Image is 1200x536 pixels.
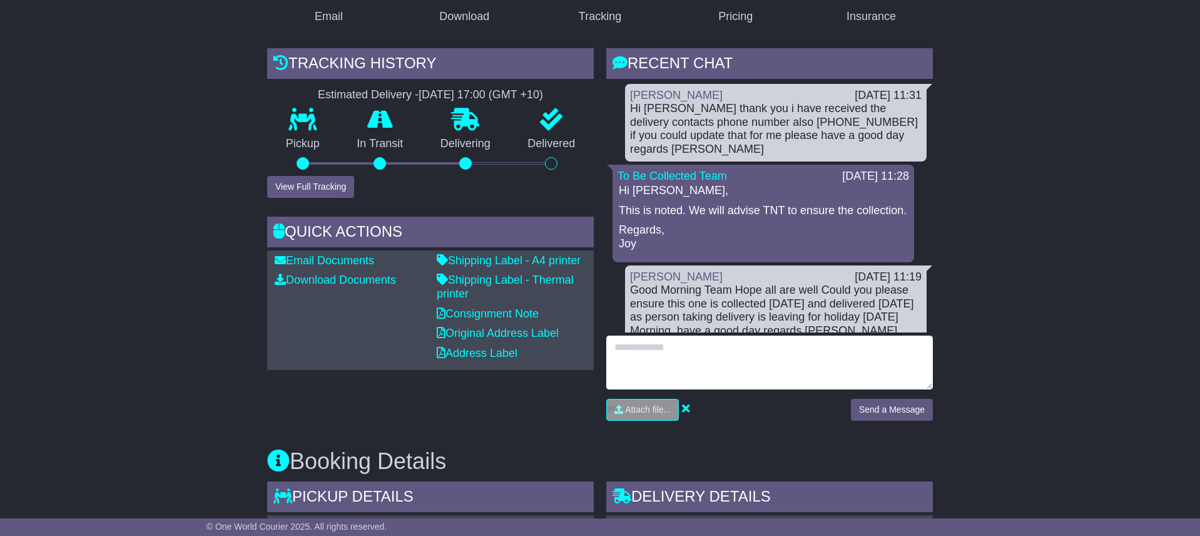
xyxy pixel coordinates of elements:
a: Email Documents [275,254,374,267]
div: Estimated Delivery - [267,88,594,102]
button: Send a Message [851,399,933,421]
a: To Be Collected Team [618,170,727,182]
p: This is noted. We will advise TNT to ensure the collection. [619,204,908,218]
a: [PERSON_NAME] [630,89,723,101]
div: Download [439,8,489,25]
p: Delivered [509,137,594,151]
div: [DATE] 11:31 [855,89,922,103]
a: Download Documents [275,274,396,286]
a: Shipping Label - A4 printer [437,254,581,267]
div: Quick Actions [267,217,594,250]
span: © One World Courier 2025. All rights reserved. [206,522,387,532]
a: Original Address Label [437,327,559,339]
p: Delivering [422,137,509,151]
a: Address Label [437,347,517,359]
h3: Booking Details [267,449,933,474]
div: Delivery Details [606,482,933,515]
div: Pricing [718,8,753,25]
div: Hi [PERSON_NAME] thank you i have received the delivery contacts phone number also [PHONE_NUMBER]... [630,102,922,156]
button: View Full Tracking [267,176,354,198]
div: [DATE] 17:00 (GMT +10) [419,88,543,102]
p: In Transit [338,137,422,151]
div: RECENT CHAT [606,48,933,82]
div: Good Morning Team Hope all are well Could you please ensure this one is collected [DATE] and deli... [630,284,922,338]
p: Regards, Joy [619,224,908,250]
div: [DATE] 11:19 [855,271,922,284]
a: [PERSON_NAME] [630,271,723,283]
div: [DATE] 11:28 [842,170,909,183]
a: Shipping Label - Thermal printer [437,274,574,300]
div: Email [315,8,343,25]
p: Hi [PERSON_NAME], [619,184,908,198]
div: Pickup Details [267,482,594,515]
div: Tracking [579,8,621,25]
p: Pickup [267,137,338,151]
a: Consignment Note [437,307,539,320]
div: Insurance [847,8,896,25]
div: Tracking history [267,48,594,82]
